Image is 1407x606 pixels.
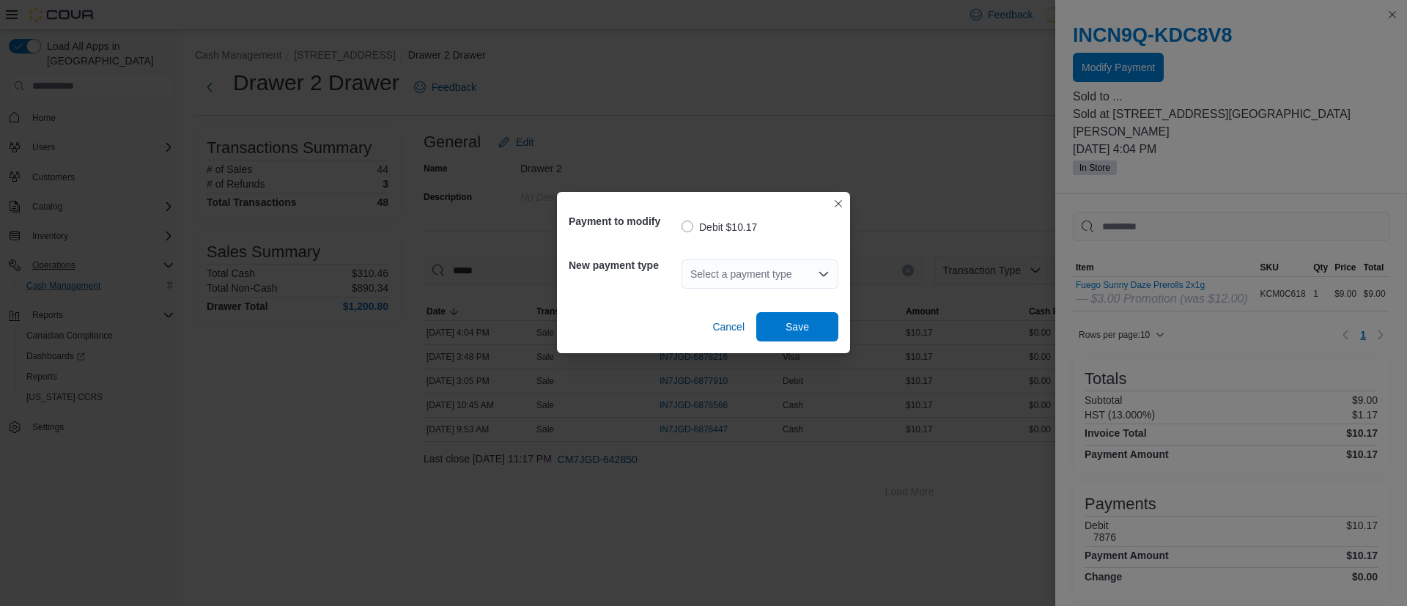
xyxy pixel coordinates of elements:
[712,319,745,334] span: Cancel
[830,195,847,213] button: Closes this modal window
[569,207,679,236] h5: Payment to modify
[682,218,757,236] label: Debit $10.17
[690,265,692,283] input: Accessible screen reader label
[756,312,838,341] button: Save
[706,312,750,341] button: Cancel
[818,268,830,280] button: Open list of options
[569,251,679,280] h5: New payment type
[786,319,809,334] span: Save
